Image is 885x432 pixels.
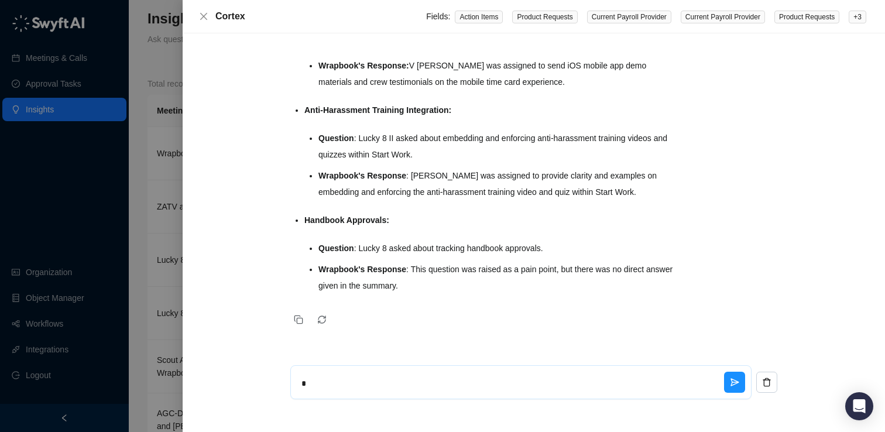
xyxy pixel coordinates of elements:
div: Open Intercom Messenger [845,392,873,420]
span: Action Items [455,11,503,23]
strong: Question [318,244,354,253]
span: Fields: [426,12,450,21]
li: : Lucky 8 II asked about embedding and enforcing anti-harassment training videos and quizzes with... [318,130,680,163]
span: + 3 [849,11,866,23]
button: Close [197,9,211,23]
strong: Anti-Harassment Training Integration: [304,105,451,115]
span: Current Payroll Provider [587,11,671,23]
li: V [PERSON_NAME] was assigned to send iOS mobile app demo materials and crew testimonials on the m... [318,57,680,90]
span: Current Payroll Provider [681,11,765,23]
li: : This question was raised as a pain point, but there was no direct answer given in the summary. [318,261,680,294]
span: Product Requests [512,11,577,23]
span: close [199,12,208,21]
strong: Question [318,133,354,143]
li: : Lucky 8 asked about tracking handbook approvals. [318,240,680,256]
div: Cortex [215,9,426,23]
strong: Wrapbook's Response [318,171,406,180]
strong: Wrapbook's Response: [318,61,409,70]
strong: Wrapbook's Response [318,265,406,274]
span: Product Requests [774,11,839,23]
strong: Handbook Approvals: [304,215,389,225]
li: : [PERSON_NAME] was assigned to provide clarity and examples on embedding and enforcing the anti-... [318,167,680,200]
